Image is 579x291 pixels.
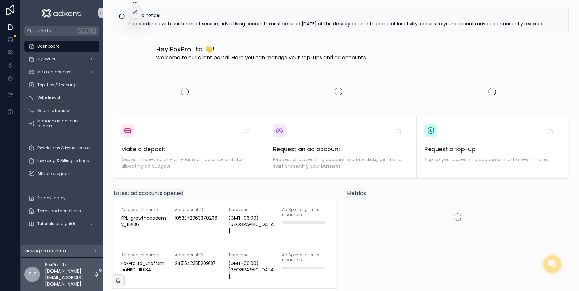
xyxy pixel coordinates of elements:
a: Privacy-policy [24,192,99,204]
a: Invoicing & Billing settings [24,155,99,167]
span: Terms and conditions [37,208,81,214]
span: Ad Spending limits repartition [282,252,328,263]
span: Affiliate program [37,171,70,176]
div: FPL_growthacademy_110136 [121,215,167,228]
div: In accordance with our terms of service, advertising accounts must be used within 07 days of the ... [128,20,563,28]
span: Request a top-up [424,145,560,154]
div: scrollable content [21,36,103,238]
img: App logo [42,8,82,18]
span: Viewing as FoxPro Ltd [24,249,66,254]
span: My wallet [37,57,55,62]
span: Meta ad account [37,69,72,75]
a: Make a depositDeposit money quickly on your main balance and start allocating ad budgets [113,116,265,178]
span: Ad account name [121,252,167,258]
a: Dashboard [24,41,99,52]
span: Manage ad account access [37,118,93,129]
a: Affiliate program [24,168,99,179]
span: Withdrawal [37,95,60,100]
div: 2451542355209137 [175,260,221,267]
span: Make a deposit [121,145,257,154]
span: Time zone [228,252,274,258]
a: Ad account nameFoxProLtd_CraftsmanHBD_110134Ad account ID2451542355209137Time zone(GMT+06:00) [GE... [113,243,336,288]
a: Top-Ups / Recharge [24,79,99,91]
span: Top-Ups / Recharge [37,82,77,87]
span: Request an ad account [273,145,409,154]
span: Ad Spending limits repartition [282,207,328,217]
span: Balance transfer [37,108,70,113]
span: Ctrl [78,28,89,34]
h1: Hey FoxPro Ltd 👋! [156,45,366,54]
a: Request a top-upTop up your advertising accounts in just a few minutes [417,116,568,178]
span: Deposit money quickly on your main balance and start allocating ad budgets [121,156,257,169]
span: Tutorials and guide [37,221,76,226]
span: Restrictions & issues center [37,145,91,150]
code: Metrics [346,189,366,198]
span: Time zone [228,207,274,212]
a: Terms and conditions [24,205,99,217]
p: FoxPro Ltd [DOMAIN_NAME][EMAIL_ADDRESS][DOMAIN_NAME] [45,261,94,287]
h5: This is a notice! [128,13,563,18]
div: (GMT+06:00) [GEOGRAPHIC_DATA] [228,260,274,279]
span: Dashboard [37,44,60,49]
span: FLf [28,270,36,278]
a: Restrictions & issues center [24,142,99,154]
span: Request an advertising account in a few clicks, get it and start promoting your business [273,156,409,169]
span: Invoicing & Billing settings [37,158,89,163]
span: Top up your advertising accounts in just a few minutes [424,156,560,163]
div: FoxProLtd_CraftsmanHBD_110134 [121,260,167,273]
a: Balance transfer [24,105,99,116]
a: Meta ad account [24,66,99,78]
div: (GMT+06:00) [GEOGRAPHIC_DATA] [228,215,274,234]
a: My wallet [24,53,99,65]
span: Privacy-policy [37,196,66,201]
span: Ad account ID [175,207,221,212]
a: Tutorials and guide [24,218,99,230]
a: Withdrawal [24,92,99,104]
code: Latest ad accounts opened [113,189,184,198]
p: In accordance with our terms of service, advertising accounts must be used [DATE] of the delivery... [128,20,563,28]
span: K [91,28,96,33]
a: Request an ad accountRequest an advertising account in a few clicks, get it and start promoting y... [265,116,417,178]
span: Ad account ID [175,252,221,258]
button: Jump to...CtrlK [24,26,99,36]
a: Ad account nameFPL_growthacademy_110136Ad account ID1053372963370206Time zone(GMT+06:00) [GEOGRAP... [113,198,336,243]
span: Ad account name [121,207,167,212]
div: 1053372963370206 [175,215,221,221]
span: Welcome to our client portal. Here you can manage your top-ups and ad accounts [156,54,366,61]
span: Jump to... [34,28,76,33]
a: Manage ad account access [24,118,99,129]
